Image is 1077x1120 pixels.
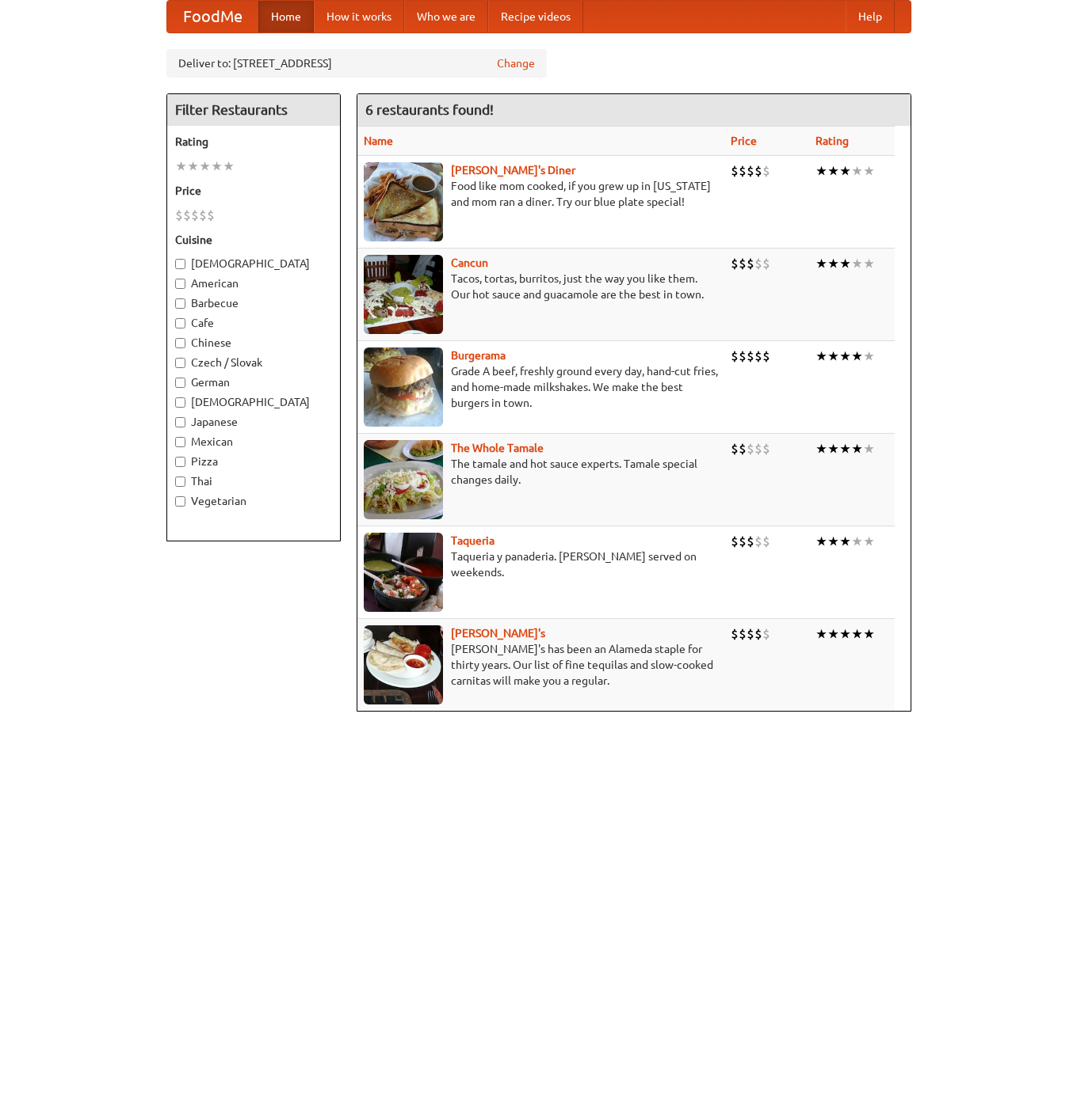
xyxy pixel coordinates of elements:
[451,442,544,454] b: The Whole Tamale
[175,358,185,368] input: Czech / Slovak
[851,533,863,550] li: ★
[258,1,314,32] a: Home
[175,279,185,289] input: American
[827,533,839,550] li: ★
[815,533,827,550] li: ★
[364,533,443,612] img: taqueria.jpg
[175,493,332,509] label: Vegetarian
[175,335,332,351] label: Chinese
[851,162,863,180] li: ★
[739,162,747,180] li: $
[207,207,215,224] li: $
[175,338,185,348] input: Chinese
[762,625,770,643] li: $
[175,437,185,447] input: Mexican
[762,347,770,365] li: $
[739,440,747,457] li: $
[754,440,762,457] li: $
[451,534,495,547] a: Taqueria
[747,533,754,550] li: $
[747,440,754,457] li: $
[747,255,754,272] li: $
[175,457,185,467] input: Pizza
[314,1,404,32] a: How it works
[815,440,827,457] li: ★
[739,255,747,272] li: $
[497,55,535,71] a: Change
[739,625,747,643] li: $
[731,347,739,365] li: $
[863,533,875,550] li: ★
[815,135,849,147] a: Rating
[175,298,185,309] input: Barbecue
[199,158,211,175] li: ★
[364,641,718,689] p: [PERSON_NAME]'s has been an Alameda staple for thirty years. Our list of fine tequilas and slow-c...
[175,434,332,450] label: Mexican
[175,207,183,224] li: $
[187,158,199,175] li: ★
[175,454,332,469] label: Pizza
[851,347,863,365] li: ★
[364,456,718,488] p: The tamale and hot sauce experts. Tamale special changes daily.
[754,255,762,272] li: $
[364,162,443,241] img: sallys.jpg
[762,255,770,272] li: $
[451,164,575,177] a: [PERSON_NAME]'s Diner
[815,162,827,180] li: ★
[451,256,488,269] a: Cancun
[731,533,739,550] li: $
[488,1,583,32] a: Recipe videos
[754,347,762,365] li: $
[175,134,332,150] h5: Rating
[827,162,839,180] li: ★
[747,625,754,643] li: $
[364,549,718,580] p: Taqueria y panaderia. [PERSON_NAME] served on weekends.
[364,255,443,334] img: cancun.jpg
[863,625,875,643] li: ★
[175,378,185,388] input: German
[762,440,770,457] li: $
[451,627,545,640] a: [PERSON_NAME]'s
[175,158,187,175] li: ★
[175,397,185,408] input: [DEMOGRAPHIC_DATA]
[191,207,199,224] li: $
[815,347,827,365] li: ★
[851,440,863,457] li: ★
[815,625,827,643] li: ★
[223,158,235,175] li: ★
[364,363,718,411] p: Grade A beef, freshly ground every day, hand-cut fries, and home-made milkshakes. We make the bes...
[451,349,506,362] b: Burgerama
[747,347,754,365] li: $
[364,271,718,302] p: Tacos, tortas, burritos, just the way you like them. Our hot sauce and guacamole are the best in ...
[364,135,393,147] a: Name
[731,162,739,180] li: $
[747,162,754,180] li: $
[731,440,739,457] li: $
[731,625,739,643] li: $
[211,158,223,175] li: ★
[846,1,895,32] a: Help
[739,533,747,550] li: $
[175,259,185,269] input: [DEMOGRAPHIC_DATA]
[175,417,185,427] input: Japanese
[731,135,757,147] a: Price
[175,476,185,487] input: Thai
[175,315,332,331] label: Cafe
[863,440,875,457] li: ★
[364,347,443,427] img: burgerama.jpg
[863,162,875,180] li: ★
[175,232,332,248] h5: Cuisine
[175,295,332,311] label: Barbecue
[739,347,747,365] li: $
[404,1,488,32] a: Who we are
[762,162,770,180] li: $
[364,625,443,704] img: pedros.jpg
[754,625,762,643] li: $
[863,255,875,272] li: ★
[754,162,762,180] li: $
[175,394,332,410] label: [DEMOGRAPHIC_DATA]
[175,318,185,328] input: Cafe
